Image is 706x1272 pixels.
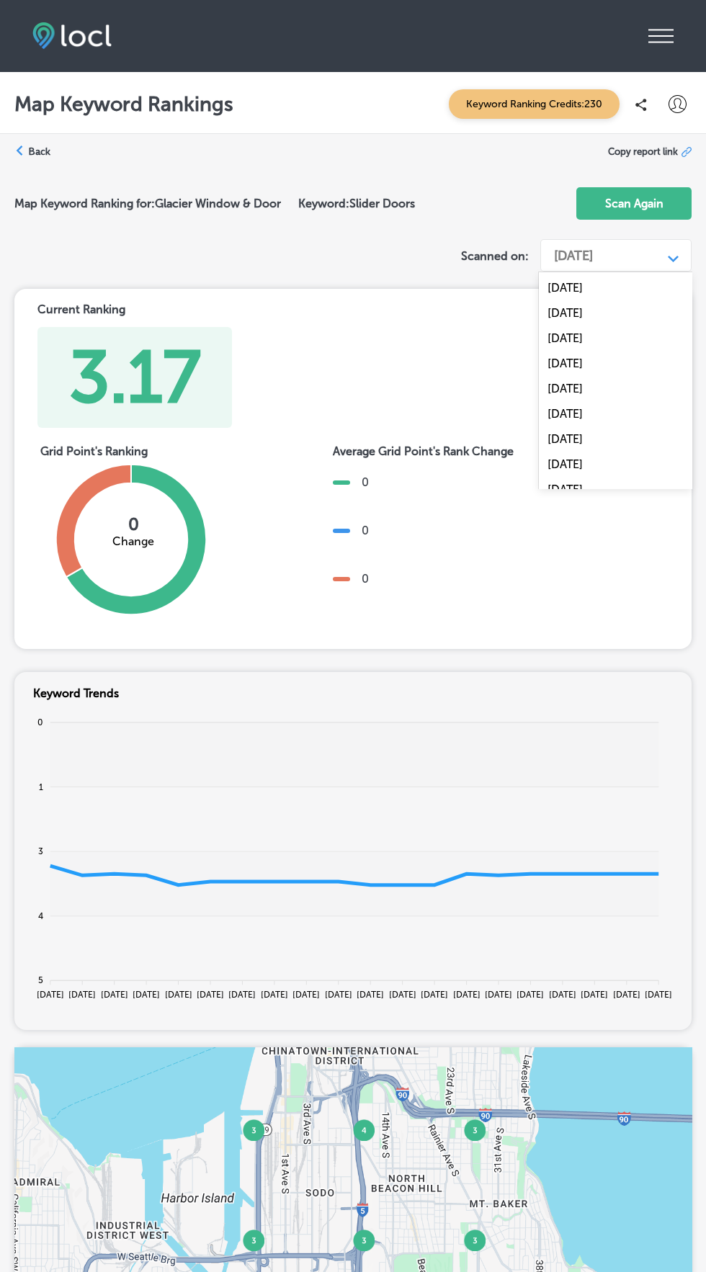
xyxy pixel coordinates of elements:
[362,475,369,489] div: 0
[539,351,692,376] div: [DATE]
[333,444,514,458] div: Average Grid Point's Rank Change
[37,990,64,1000] tspan: [DATE]
[128,514,139,534] div: 0
[576,187,692,220] button: Scan Again
[549,990,576,1000] tspan: [DATE]
[39,782,43,792] tspan: 1
[38,911,43,921] tspan: 4
[37,303,353,316] div: Current Ranking
[539,275,692,300] div: [DATE]
[539,426,692,452] div: [DATE]
[14,197,298,210] h2: Map Keyword Ranking for: Glacier Window & Door
[38,975,43,985] tspan: 5
[261,990,288,1000] tspan: [DATE]
[539,300,692,326] div: [DATE]
[325,990,352,1000] tspan: [DATE]
[539,452,692,477] div: [DATE]
[133,990,160,1000] tspan: [DATE]
[389,990,416,1000] tspan: [DATE]
[38,846,43,856] tspan: 3
[453,990,481,1000] tspan: [DATE]
[539,326,692,351] div: [DATE]
[197,990,224,1000] tspan: [DATE]
[485,990,512,1000] tspan: [DATE]
[357,990,384,1000] tspan: [DATE]
[449,89,620,119] span: Keyword Ranking Credits: 230
[461,249,529,263] label: Scanned on:
[68,990,96,1000] tspan: [DATE]
[608,146,678,157] span: Copy report link
[69,334,201,421] div: 3.17
[554,248,593,264] div: [DATE]
[362,572,369,586] div: 0
[228,990,256,1000] tspan: [DATE]
[33,686,119,700] text: Keyword Trends
[101,990,128,1000] tspan: [DATE]
[37,717,43,727] tspan: 0
[292,990,320,1000] tspan: [DATE]
[517,990,544,1000] tspan: [DATE]
[613,990,640,1000] tspan: [DATE]
[14,92,233,116] p: Map Keyword Rankings
[40,444,220,458] div: Grid Point's Ranking
[165,990,192,1000] tspan: [DATE]
[539,477,692,502] div: [DATE]
[28,145,50,158] label: Back
[362,524,369,537] div: 0
[421,990,448,1000] tspan: [DATE]
[581,990,608,1000] tspan: [DATE]
[112,534,154,548] div: Change
[539,401,692,426] div: [DATE]
[539,376,692,401] div: [DATE]
[645,990,672,1000] tspan: [DATE]
[298,197,415,210] h2: Keyword: Slider Doors
[32,22,112,49] img: fda3e92497d09a02dc62c9cd864e3231.png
